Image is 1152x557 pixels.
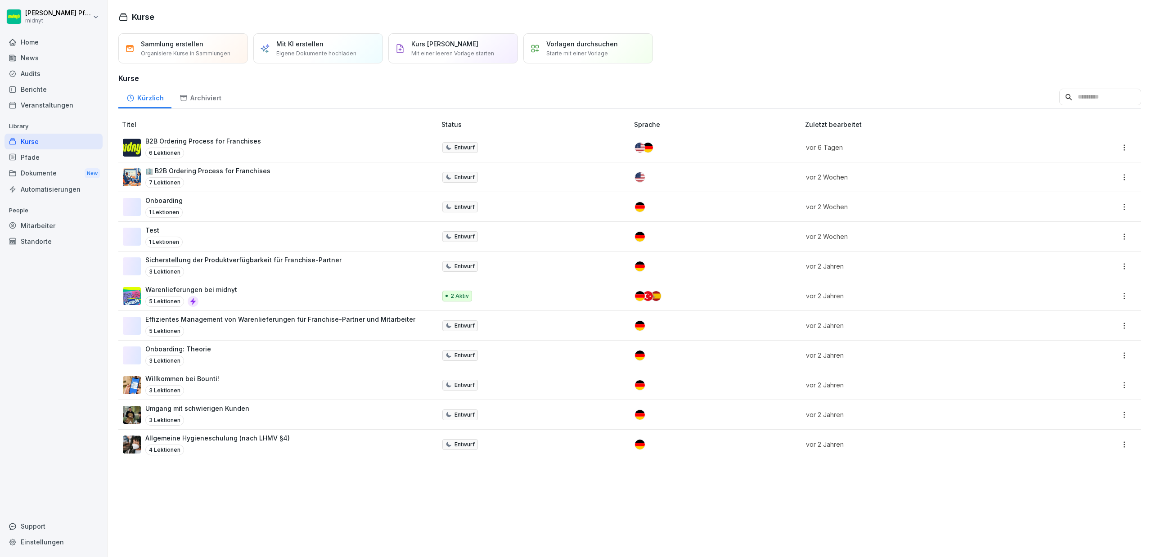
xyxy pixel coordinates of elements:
img: de.svg [635,321,645,331]
p: vor 2 Jahren [806,380,1045,390]
p: Mit KI erstellen [276,39,324,49]
a: Archiviert [171,85,229,108]
img: de.svg [635,380,645,390]
p: 3 Lektionen [145,266,184,277]
p: vor 2 Wochen [806,202,1045,211]
p: Entwurf [454,440,475,449]
img: de.svg [635,261,645,271]
p: Entwurf [454,173,475,181]
img: de.svg [635,291,645,301]
p: Test [145,225,183,235]
p: B2B Ordering Process for Franchises [145,136,261,146]
p: vor 2 Jahren [806,410,1045,419]
p: 4 Lektionen [145,445,184,455]
p: vor 2 Wochen [806,232,1045,241]
p: Entwurf [454,144,475,152]
a: Kürzlich [118,85,171,108]
h3: Kurse [118,73,1141,84]
a: Automatisierungen [4,181,103,197]
p: Umgang mit schwierigen Kunden [145,404,249,413]
a: Kurse [4,134,103,149]
img: rhotele9rn7cificaqusi52l.png [123,436,141,454]
p: 1 Lektionen [145,207,183,218]
p: vor 2 Jahren [806,321,1045,330]
p: Effizientes Management von Warenlieferungen für Franchise-Partner und Mitarbeiter [145,314,415,324]
p: Entwurf [454,262,475,270]
img: ol22ngzb1d10asx0sans5yqc.png [123,406,141,424]
a: Berichte [4,81,103,97]
img: wk9gu1tlnawm6ck7nw482xoe.png [123,168,141,186]
img: de.svg [635,410,645,420]
p: Library [4,119,103,134]
p: Entwurf [454,351,475,359]
img: de.svg [643,143,653,153]
a: News [4,50,103,66]
p: Warenlieferungen bei midnyt [145,285,237,294]
img: de.svg [635,232,645,242]
p: vor 2 Jahren [806,291,1045,301]
p: Eigene Dokumente hochladen [276,49,356,58]
p: vor 2 Wochen [806,172,1045,182]
a: Standorte [4,234,103,249]
div: Support [4,518,103,534]
p: vor 2 Jahren [806,440,1045,449]
img: de.svg [635,202,645,212]
p: 3 Lektionen [145,385,184,396]
div: Dokumente [4,165,103,182]
p: 2 Aktiv [450,292,469,300]
p: Vorlagen durchsuchen [546,39,618,49]
p: Entwurf [454,233,475,241]
p: Entwurf [454,322,475,330]
p: Kurs [PERSON_NAME] [411,39,478,49]
p: 7 Lektionen [145,177,184,188]
a: Pfade [4,149,103,165]
a: Audits [4,66,103,81]
p: 5 Lektionen [145,326,184,337]
img: us.svg [635,143,645,153]
a: Mitarbeiter [4,218,103,234]
img: q36ppf1679ycr1sld1ocbc8a.png [123,287,141,305]
p: Allgemeine Hygieneschulung (nach LHMV §4) [145,433,290,443]
p: Entwurf [454,381,475,389]
img: tr.svg [643,291,653,301]
p: Sicherstellung der Produktverfügbarkeit für Franchise-Partner [145,255,342,265]
p: Onboarding [145,196,183,205]
img: de.svg [635,350,645,360]
a: Veranstaltungen [4,97,103,113]
p: Zuletzt bearbeitet [805,120,1056,129]
p: Onboarding: Theorie [145,344,211,354]
p: Organisiere Kurse in Sammlungen [141,49,230,58]
a: Home [4,34,103,50]
p: [PERSON_NAME] Pfleumer [25,9,91,17]
p: 3 Lektionen [145,355,184,366]
p: 3 Lektionen [145,415,184,426]
img: hlgli5wg0ks8grycqzj9bmmq.png [123,139,141,157]
p: Willkommen bei Bounti! [145,374,219,383]
p: Starte mit einer Vorlage [546,49,608,58]
p: Entwurf [454,411,475,419]
img: us.svg [635,172,645,182]
p: 5 Lektionen [145,296,184,307]
a: DokumenteNew [4,165,103,182]
p: Entwurf [454,203,475,211]
a: Einstellungen [4,534,103,550]
p: vor 2 Jahren [806,261,1045,271]
p: Status [441,120,630,129]
img: k84dedbzk5qez93y9ljg5q65.png [123,376,141,394]
p: 6 Lektionen [145,148,184,158]
p: Sprache [634,120,801,129]
p: vor 6 Tagen [806,143,1045,152]
p: 🏢 B2B Ordering Process for Franchises [145,166,270,175]
p: People [4,203,103,218]
div: New [85,168,100,179]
